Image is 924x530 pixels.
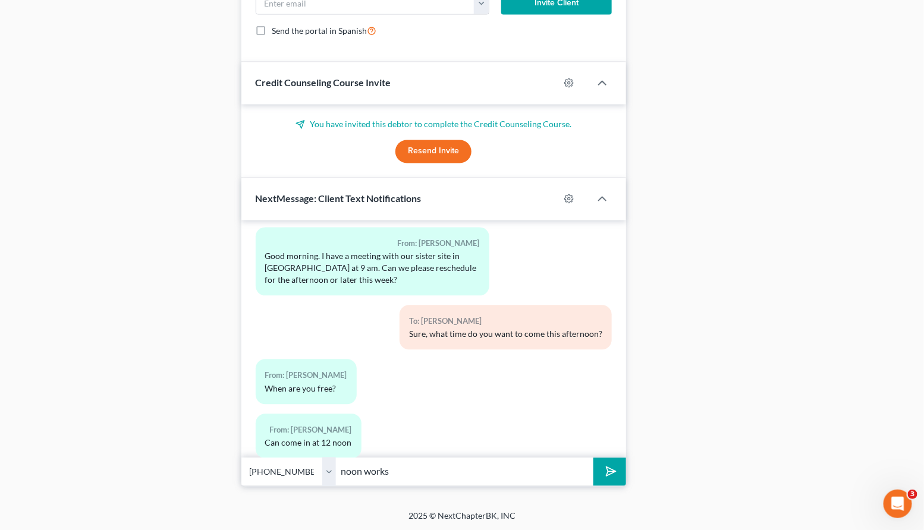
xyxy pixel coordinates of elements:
[265,424,352,437] div: From: [PERSON_NAME]
[409,315,602,329] div: To: [PERSON_NAME]
[265,251,480,286] div: Good morning. I have a meeting with our sister site in [GEOGRAPHIC_DATA] at 9 am. Can we please r...
[265,237,480,251] div: From: [PERSON_NAME]
[272,26,367,36] span: Send the portal in Spanish
[395,140,472,164] button: Resend Invite
[256,119,612,131] p: You have invited this debtor to complete the Credit Counseling Course.
[884,490,912,518] iframe: Intercom live chat
[409,329,602,340] div: Sure, what time do you want to come this afternoon?
[256,77,391,89] span: Credit Counseling Course Invite
[908,490,917,499] span: 3
[256,193,422,204] span: NextMessage: Client Text Notifications
[265,383,347,395] div: When are you free?
[265,437,352,449] div: Can come in at 12 noon
[337,458,593,487] input: Say something...
[265,369,347,383] div: From: [PERSON_NAME]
